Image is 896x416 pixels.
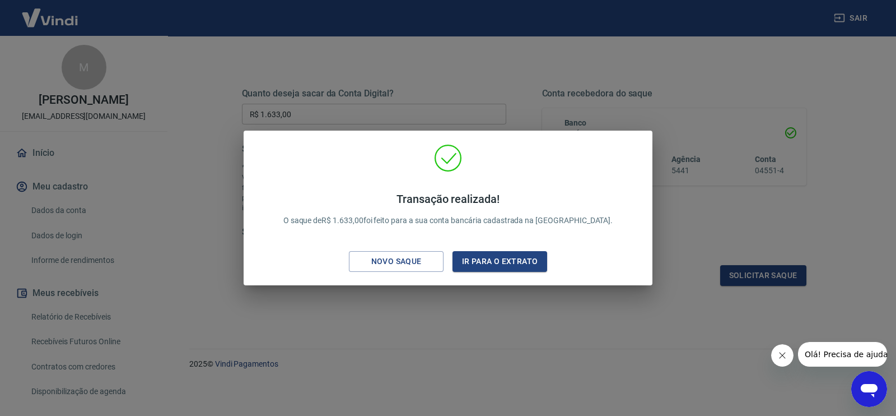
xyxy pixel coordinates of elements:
iframe: Fechar mensagem [771,344,794,367]
div: Novo saque [358,255,435,269]
iframe: Botão para abrir a janela de mensagens [851,371,887,407]
h4: Transação realizada! [283,192,613,206]
span: Olá! Precisa de ajuda? [7,8,94,17]
p: O saque de R$ 1.633,00 foi feito para a sua conta bancária cadastrada na [GEOGRAPHIC_DATA]. [283,192,613,227]
button: Ir para o extrato [452,251,547,272]
iframe: Mensagem da empresa [798,342,887,367]
button: Novo saque [349,251,444,272]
